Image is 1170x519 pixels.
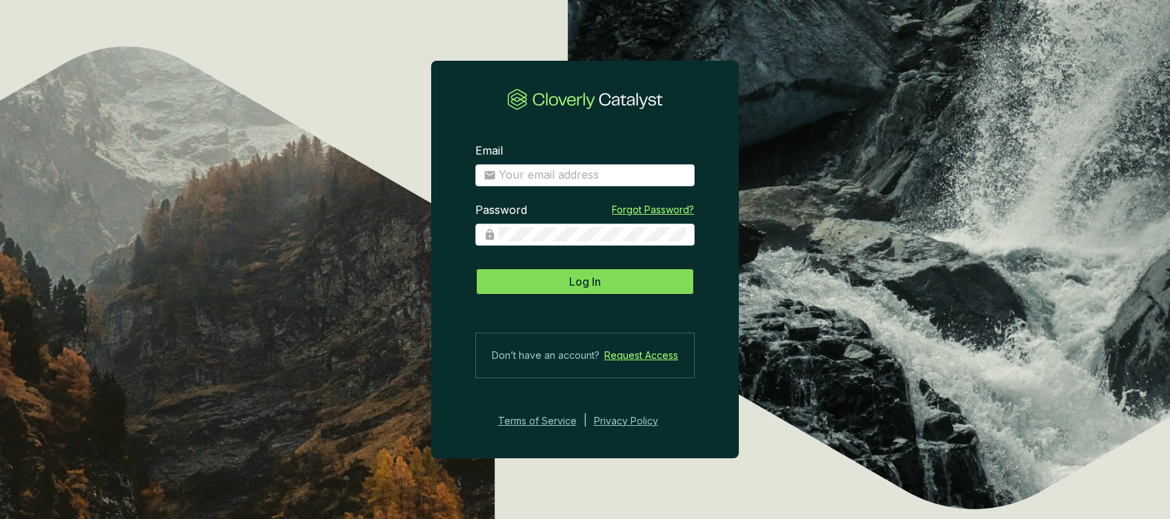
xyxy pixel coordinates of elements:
input: Email [499,168,686,183]
a: Forgot Password? [612,203,694,217]
span: Log In [569,273,601,290]
input: Password [499,227,686,242]
a: Privacy Policy [594,413,677,429]
span: Don’t have an account? [492,347,599,364]
a: Terms of Service [494,413,577,429]
a: Request Access [604,347,678,364]
label: Password [475,203,527,218]
button: Log In [475,268,695,295]
div: | [584,413,587,429]
label: Email [475,144,503,159]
